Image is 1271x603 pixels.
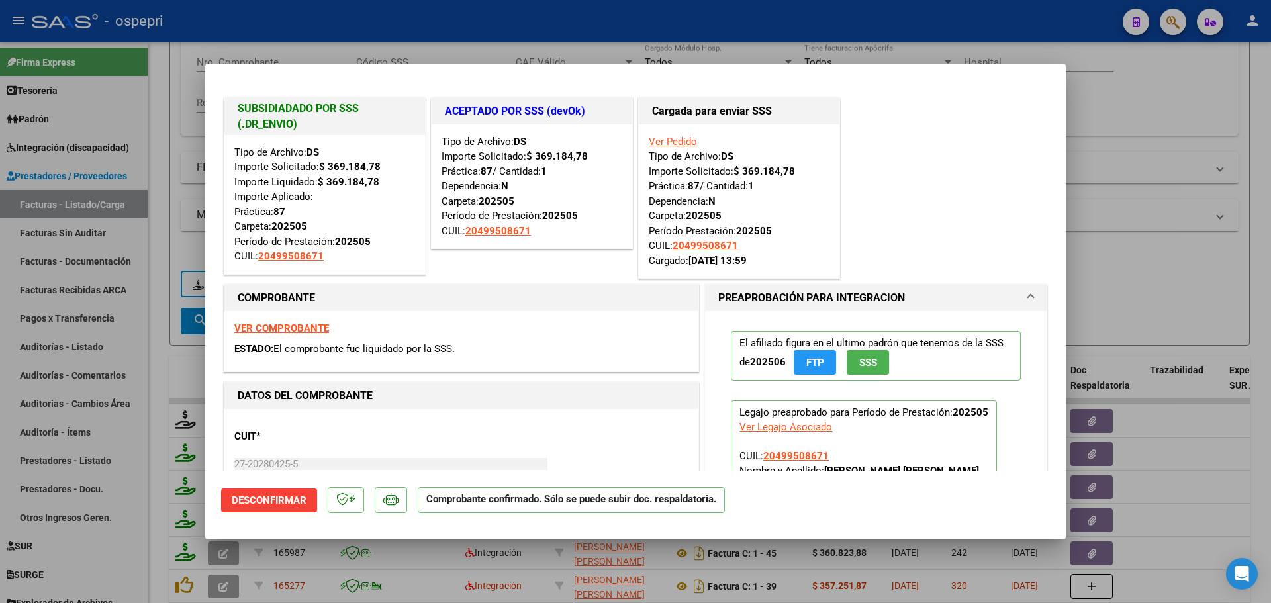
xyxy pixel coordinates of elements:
[763,450,829,462] span: 20499508671
[234,429,371,444] p: CUIT
[718,290,905,306] h1: PREAPROBACIÓN PARA INTEGRACION
[258,250,324,262] span: 20499508671
[232,494,306,506] span: Desconfirmar
[649,134,829,269] div: Tipo de Archivo: Importe Solicitado: Práctica: / Cantidad: Dependencia: Carpeta: Período Prestaci...
[318,176,379,188] strong: $ 369.184,78
[806,357,824,369] span: FTP
[649,136,697,148] a: Ver Pedido
[541,165,547,177] strong: 1
[736,225,772,237] strong: 202505
[273,206,285,218] strong: 87
[705,311,1047,558] div: PREAPROBACIÓN PARA INTEGRACION
[234,322,329,334] a: VER COMPROBANTE
[221,488,317,512] button: Desconfirmar
[739,450,979,520] span: CUIL: Nombre y Apellido: Período Desde: Período Hasta: Admite Dependencia:
[238,101,412,132] h1: SUBSIDIADADO POR SSS (.DR_ENVIO)
[739,420,832,434] div: Ver Legajo Asociado
[481,165,493,177] strong: 87
[306,146,319,158] strong: DS
[273,343,455,355] span: El comprobante fue liquidado por la SSS.
[418,487,725,513] p: Comprobante confirmado. Sólo se puede subir doc. respaldatoria.
[479,195,514,207] strong: 202505
[859,357,877,369] span: SSS
[465,225,531,237] span: 20499508671
[442,134,622,239] div: Tipo de Archivo: Importe Solicitado: Práctica: / Cantidad: Dependencia: Carpeta: Período de Prest...
[445,103,619,119] h1: ACEPTADO POR SSS (devOk)
[652,103,826,119] h1: Cargada para enviar SSS
[234,343,273,355] span: ESTADO:
[673,240,738,252] span: 20499508671
[824,465,979,477] strong: [PERSON_NAME] [PERSON_NAME]
[731,400,997,528] p: Legajo preaprobado para Período de Prestación:
[721,150,733,162] strong: DS
[794,350,836,375] button: FTP
[750,356,786,368] strong: 202506
[526,150,588,162] strong: $ 369.184,78
[705,285,1047,311] mat-expansion-panel-header: PREAPROBACIÓN PARA INTEGRACION
[953,406,988,418] strong: 202505
[686,210,722,222] strong: 202505
[688,180,700,192] strong: 87
[271,220,307,232] strong: 202505
[501,180,508,192] strong: N
[542,210,578,222] strong: 202505
[748,180,754,192] strong: 1
[319,161,381,173] strong: $ 369.184,78
[238,389,373,402] strong: DATOS DEL COMPROBANTE
[731,331,1021,381] p: El afiliado figura en el ultimo padrón que tenemos de la SSS de
[238,291,315,304] strong: COMPROBANTE
[1226,558,1258,590] div: Open Intercom Messenger
[733,165,795,177] strong: $ 369.184,78
[234,145,415,264] div: Tipo de Archivo: Importe Solicitado: Importe Liquidado: Importe Aplicado: Práctica: Carpeta: Perí...
[335,236,371,248] strong: 202505
[514,136,526,148] strong: DS
[708,195,716,207] strong: N
[688,255,747,267] strong: [DATE] 13:59
[847,350,889,375] button: SSS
